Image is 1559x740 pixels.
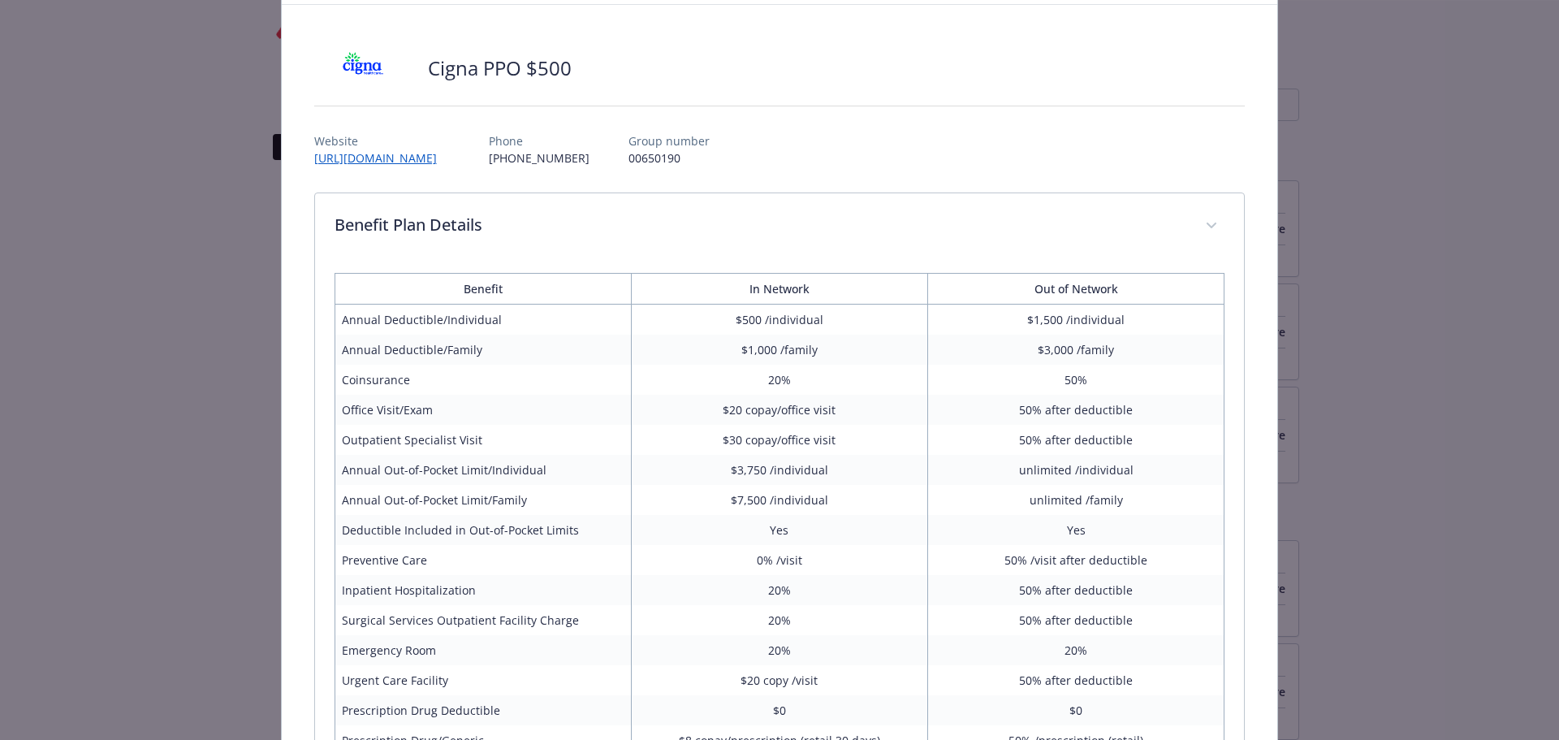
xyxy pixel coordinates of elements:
[628,132,710,149] p: Group number
[335,605,631,635] td: Surgical Services Outpatient Facility Charge
[928,395,1224,425] td: 50% after deductible
[631,395,927,425] td: $20 copay/office visit
[335,455,631,485] td: Annual Out-of-Pocket Limit/Individual
[928,305,1224,335] td: $1,500 /individual
[928,515,1224,545] td: Yes
[335,365,631,395] td: Coinsurance
[631,605,927,635] td: 20%
[335,575,631,605] td: Inpatient Hospitalization
[335,425,631,455] td: Outpatient Specialist Visit
[928,425,1224,455] td: 50% after deductible
[314,150,450,166] a: [URL][DOMAIN_NAME]
[428,54,572,82] h2: Cigna PPO $500
[928,575,1224,605] td: 50% after deductible
[335,485,631,515] td: Annual Out-of-Pocket Limit/Family
[631,575,927,605] td: 20%
[928,665,1224,695] td: 50% after deductible
[631,485,927,515] td: $7,500 /individual
[631,305,927,335] td: $500 /individual
[631,365,927,395] td: 20%
[335,665,631,695] td: Urgent Care Facility
[335,635,631,665] td: Emergency Room
[928,635,1224,665] td: 20%
[631,515,927,545] td: Yes
[489,149,589,167] p: [PHONE_NUMBER]
[928,695,1224,725] td: $0
[314,132,450,149] p: Website
[928,274,1224,305] th: Out of Network
[315,193,1245,260] div: Benefit Plan Details
[335,305,631,335] td: Annual Deductible/Individual
[631,425,927,455] td: $30 copay/office visit
[335,695,631,725] td: Prescription Drug Deductible
[631,665,927,695] td: $20 copy /visit
[631,335,927,365] td: $1,000 /family
[489,132,589,149] p: Phone
[335,274,631,305] th: Benefit
[928,335,1224,365] td: $3,000 /family
[928,545,1224,575] td: 50% /visit after deductible
[928,605,1224,635] td: 50% after deductible
[335,213,1186,237] p: Benefit Plan Details
[631,635,927,665] td: 20%
[335,395,631,425] td: Office Visit/Exam
[335,515,631,545] td: Deductible Included in Out-of-Pocket Limits
[631,455,927,485] td: $3,750 /individual
[335,545,631,575] td: Preventive Care
[314,44,412,93] img: CIGNA
[928,485,1224,515] td: unlimited /family
[631,274,927,305] th: In Network
[631,695,927,725] td: $0
[928,365,1224,395] td: 50%
[628,149,710,167] p: 00650190
[335,335,631,365] td: Annual Deductible/Family
[928,455,1224,485] td: unlimited /individual
[631,545,927,575] td: 0% /visit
